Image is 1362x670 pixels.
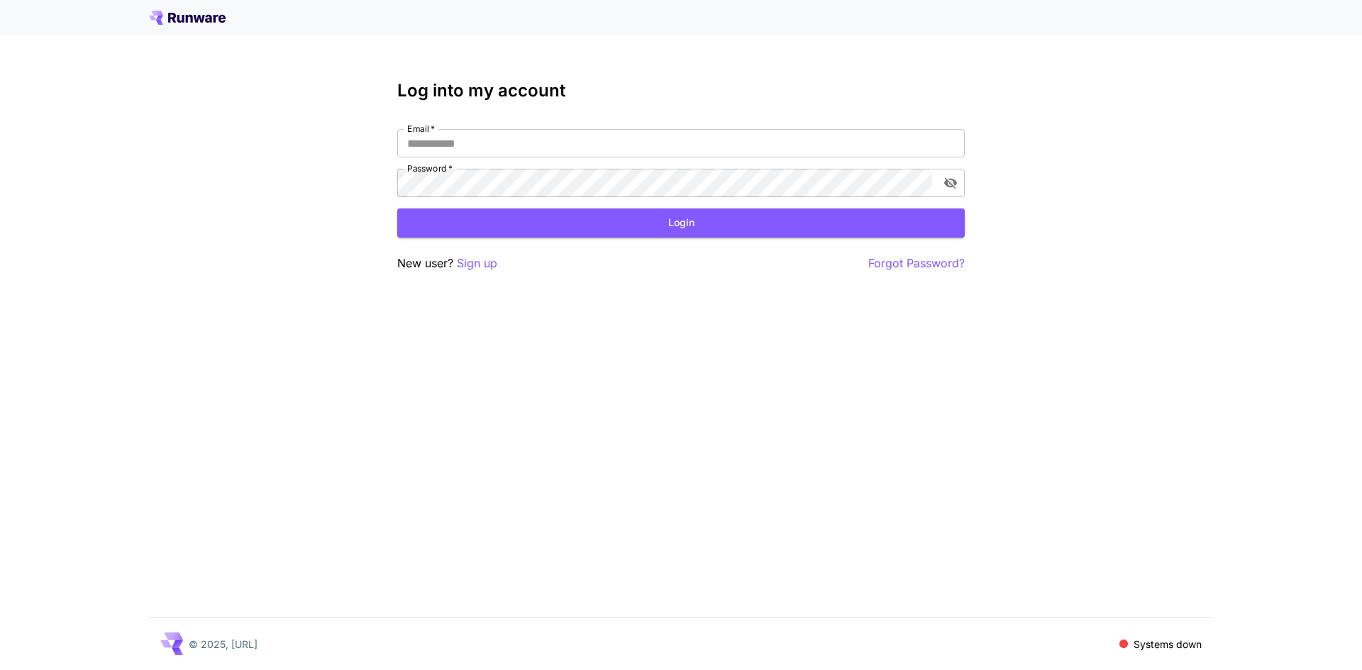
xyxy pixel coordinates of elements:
button: Sign up [457,255,497,272]
button: toggle password visibility [938,170,963,196]
button: Forgot Password? [868,255,965,272]
p: New user? [397,255,497,272]
p: Systems down [1134,637,1202,652]
p: © 2025, [URL] [189,637,258,652]
button: Login [397,208,965,238]
h3: Log into my account [397,81,965,101]
label: Password [407,162,453,174]
label: Email [407,123,435,135]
